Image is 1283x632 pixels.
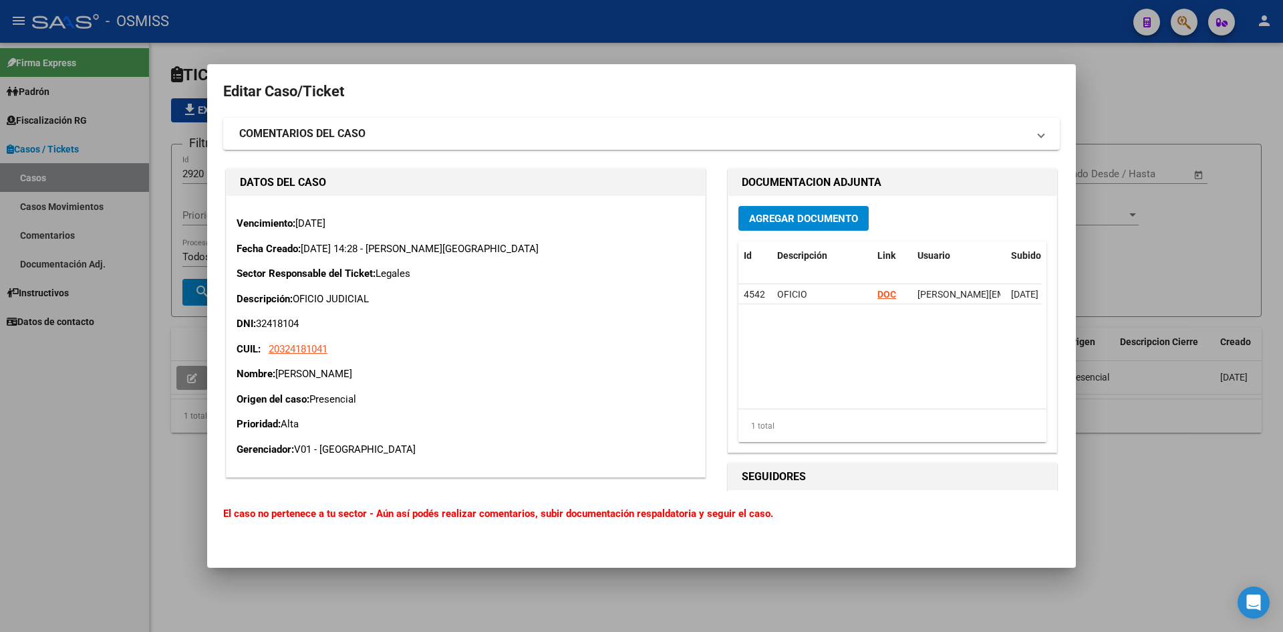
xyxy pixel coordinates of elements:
strong: Sector Responsable del Ticket: [237,268,376,280]
datatable-header-cell: Subido [1006,241,1073,270]
datatable-header-cell: Descripción [772,241,872,270]
p: Presencial [237,392,695,407]
span: Descripción [777,250,827,261]
h1: SEGUIDORES [742,469,1043,485]
strong: Fecha Creado: [237,243,301,255]
datatable-header-cell: Usuario [912,241,1006,270]
span: 20324181041 [269,343,327,355]
strong: Descripción: [237,293,293,305]
strong: DNI: [237,318,256,330]
h2: Editar Caso/Ticket [223,79,1060,104]
span: Usuario [917,250,950,261]
div: Open Intercom Messenger [1238,587,1270,619]
strong: Vencimiento: [237,217,295,229]
span: [DATE] [1011,289,1038,300]
p: Legales [237,266,695,282]
p: [DATE] [237,216,695,231]
span: OFICIO [777,289,807,300]
strong: Origen del caso: [237,393,309,405]
span: 4542 [744,289,765,300]
div: 1 total [738,409,1046,443]
p: V01 - [GEOGRAPHIC_DATA] [237,442,695,457]
span: Link [877,250,895,261]
strong: COMENTARIOS DEL CASO [239,126,366,142]
mat-expansion-panel-header: COMENTARIOS DEL CASO [223,118,1060,150]
h1: DOCUMENTACION ADJUNTA [742,175,1043,191]
a: DOC [877,289,896,300]
p: 32418104 [237,316,695,332]
b: El caso no pertenece a tu sector - Aún así podés realizar comentarios, subir documentación respal... [223,508,773,520]
strong: Prioridad: [237,418,281,430]
p: OFICIO JUDICIAL [237,292,695,307]
span: Agregar Documento [749,213,858,225]
span: Subido [1011,250,1041,261]
strong: DATOS DEL CASO [240,176,326,189]
datatable-header-cell: Link [872,241,912,270]
strong: Gerenciador: [237,443,294,455]
datatable-header-cell: Id [738,241,772,270]
button: Agregar Documento [738,206,869,231]
p: [DATE] 14:28 - [PERSON_NAME][GEOGRAPHIC_DATA] [237,241,695,257]
strong: Nombre: [237,368,275,380]
p: [PERSON_NAME] [237,366,695,382]
strong: CUIL: [237,343,261,355]
span: Alta [281,418,299,430]
span: Id [744,250,752,261]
